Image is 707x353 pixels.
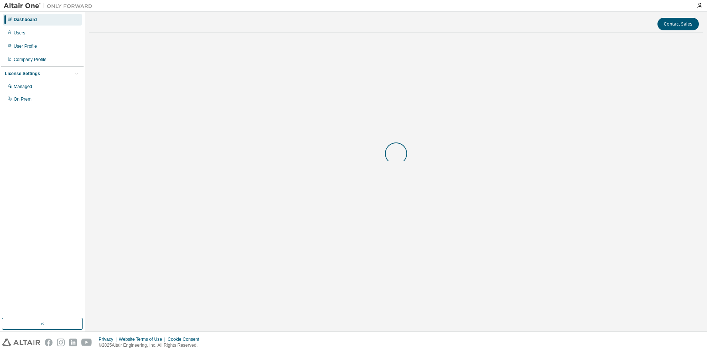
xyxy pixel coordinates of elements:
[57,339,65,346] img: instagram.svg
[14,57,47,63] div: Company Profile
[69,339,77,346] img: linkedin.svg
[14,17,37,23] div: Dashboard
[14,30,25,36] div: Users
[14,43,37,49] div: User Profile
[5,71,40,77] div: License Settings
[168,336,203,342] div: Cookie Consent
[119,336,168,342] div: Website Terms of Use
[99,342,204,349] p: © 2025 Altair Engineering, Inc. All Rights Reserved.
[81,339,92,346] img: youtube.svg
[4,2,96,10] img: Altair One
[14,96,31,102] div: On Prem
[2,339,40,346] img: altair_logo.svg
[657,18,699,30] button: Contact Sales
[45,339,53,346] img: facebook.svg
[99,336,119,342] div: Privacy
[14,84,32,90] div: Managed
